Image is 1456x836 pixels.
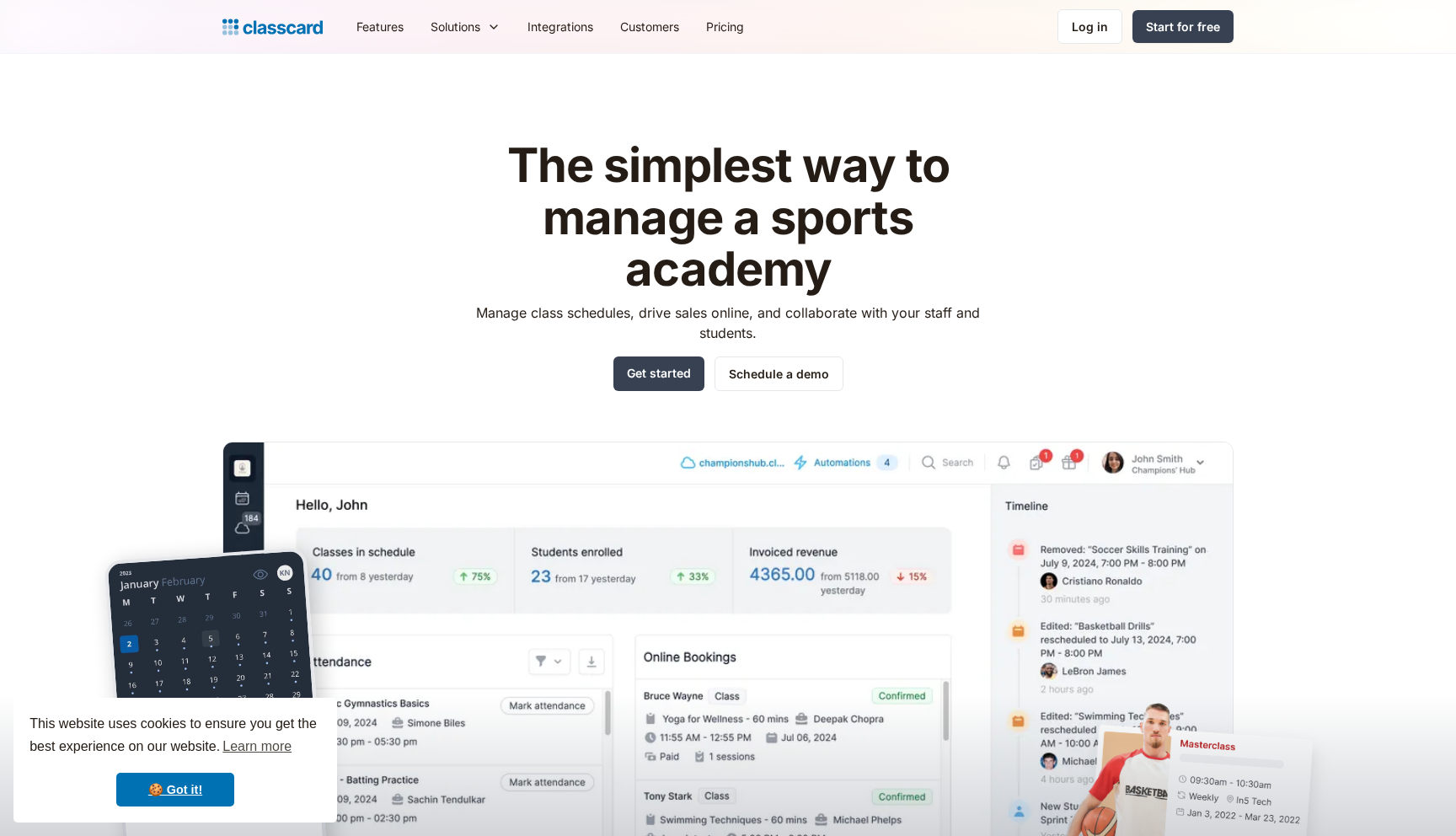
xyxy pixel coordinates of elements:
a: Features [343,8,417,46]
a: Pricing [693,8,757,46]
a: Integrations [514,8,607,46]
a: home [222,15,323,39]
div: Solutions [431,18,480,35]
a: Get started [613,356,704,391]
span: This website uses cookies to ensure you get the best experience on our website. [29,714,321,759]
a: dismiss cookie message [116,773,234,807]
a: Schedule a demo [715,356,843,391]
p: Manage class schedules, drive sales online, and collaborate with your staff and students. [461,303,996,343]
h1: The simplest way to manage a sports academy [461,140,996,296]
div: cookieconsent [13,698,337,823]
a: Customers [607,8,693,46]
div: Solutions [417,8,514,46]
div: Log in [1072,18,1108,35]
a: Log in [1057,9,1122,44]
a: learn more about cookies [220,734,294,759]
a: Start for free [1132,10,1234,43]
div: Start for free [1146,18,1220,35]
